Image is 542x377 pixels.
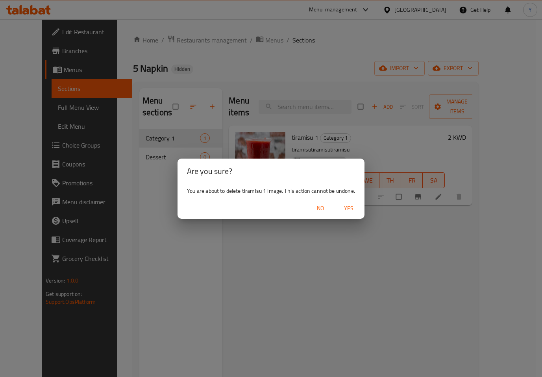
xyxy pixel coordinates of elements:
button: Yes [336,201,361,216]
span: Yes [339,203,358,213]
button: No [308,201,333,216]
h2: Are you sure? [187,165,355,177]
div: You are about to delete tiramisu 1 image. This action cannot be undone. [178,184,364,198]
span: No [311,203,330,213]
